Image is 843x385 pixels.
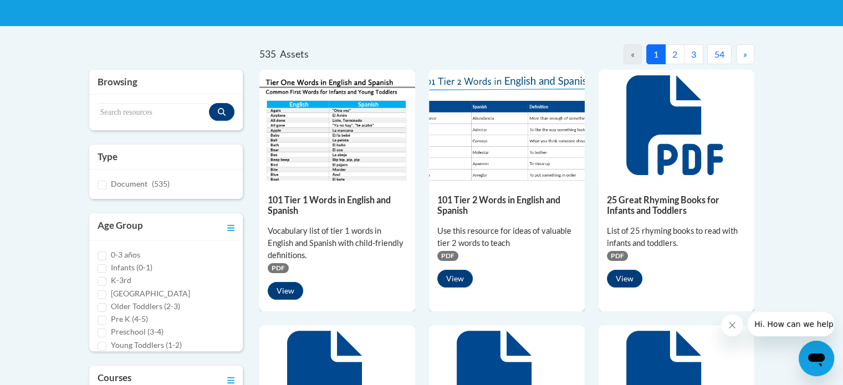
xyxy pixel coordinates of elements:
h5: 101 Tier 1 Words in English and Spanish [268,194,407,216]
div: Vocabulary list of tier 1 words in English and Spanish with child-friendly definitions. [268,225,407,261]
label: Infants (0-1) [111,261,152,274]
img: 836e94b2-264a-47ae-9840-fb2574307f3b.pdf [429,70,585,181]
div: List of 25 rhyming books to read with infants and toddlers. [607,225,746,249]
h3: Browsing [98,75,235,89]
span: Assets [280,48,309,60]
button: View [607,270,642,288]
button: Search resources [209,103,234,121]
h3: Age Group [98,219,143,234]
a: Toggle collapse [227,219,234,234]
h5: 25 Great Rhyming Books for Infants and Toddlers [607,194,746,216]
button: 3 [684,44,703,64]
nav: Pagination Navigation [507,44,754,64]
input: Search resources [98,103,210,122]
span: Document [111,179,147,188]
button: 54 [707,44,732,64]
label: Pre K (4-5) [111,313,148,325]
button: View [437,270,473,288]
span: PDF [268,263,289,273]
label: K-3rd [111,274,131,286]
h3: Type [98,150,235,163]
span: Hi. How can we help? [7,8,90,17]
span: (535) [152,179,170,188]
label: 0-3 años [111,249,140,261]
div: Use this resource for ideas of valuable tier 2 words to teach [437,225,576,249]
iframe: Close message [721,314,743,336]
button: 2 [665,44,684,64]
button: Next [736,44,754,64]
button: 1 [646,44,666,64]
label: Young Toddlers (1-2) [111,339,182,351]
span: » [743,49,747,59]
span: 535 [259,48,276,60]
label: [GEOGRAPHIC_DATA] [111,288,190,300]
iframe: Button to launch messaging window [799,341,834,376]
span: PDF [607,251,628,261]
iframe: Message from company [748,312,834,336]
img: d35314be-4b7e-462d-8f95-b17e3d3bb747.pdf [259,70,415,181]
button: View [268,282,303,300]
label: Preschool (3-4) [111,326,164,338]
span: PDF [437,251,458,261]
h5: 101 Tier 2 Words in English and Spanish [437,194,576,216]
label: Older Toddlers (2-3) [111,300,180,312]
